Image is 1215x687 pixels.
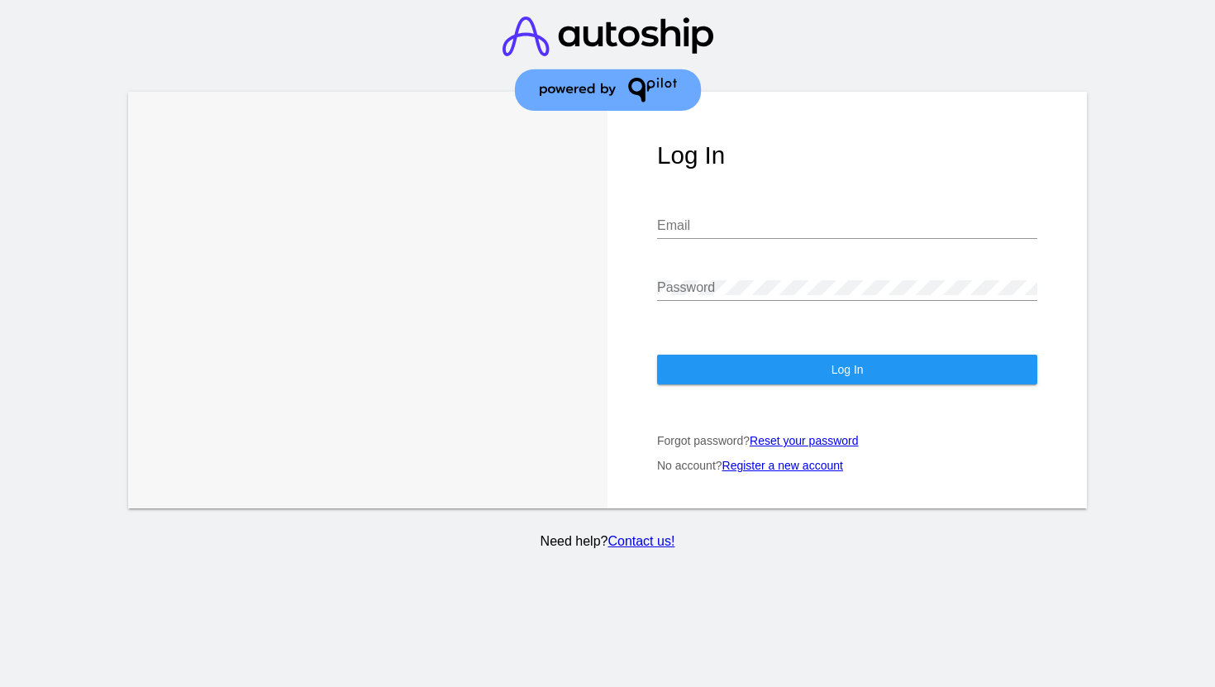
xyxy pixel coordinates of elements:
[657,434,1037,447] p: Forgot password?
[125,534,1090,549] p: Need help?
[722,459,843,472] a: Register a new account
[657,355,1037,384] button: Log In
[607,534,674,548] a: Contact us!
[750,434,859,447] a: Reset your password
[657,459,1037,472] p: No account?
[657,141,1037,169] h1: Log In
[831,363,864,376] span: Log In
[657,218,1037,233] input: Email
